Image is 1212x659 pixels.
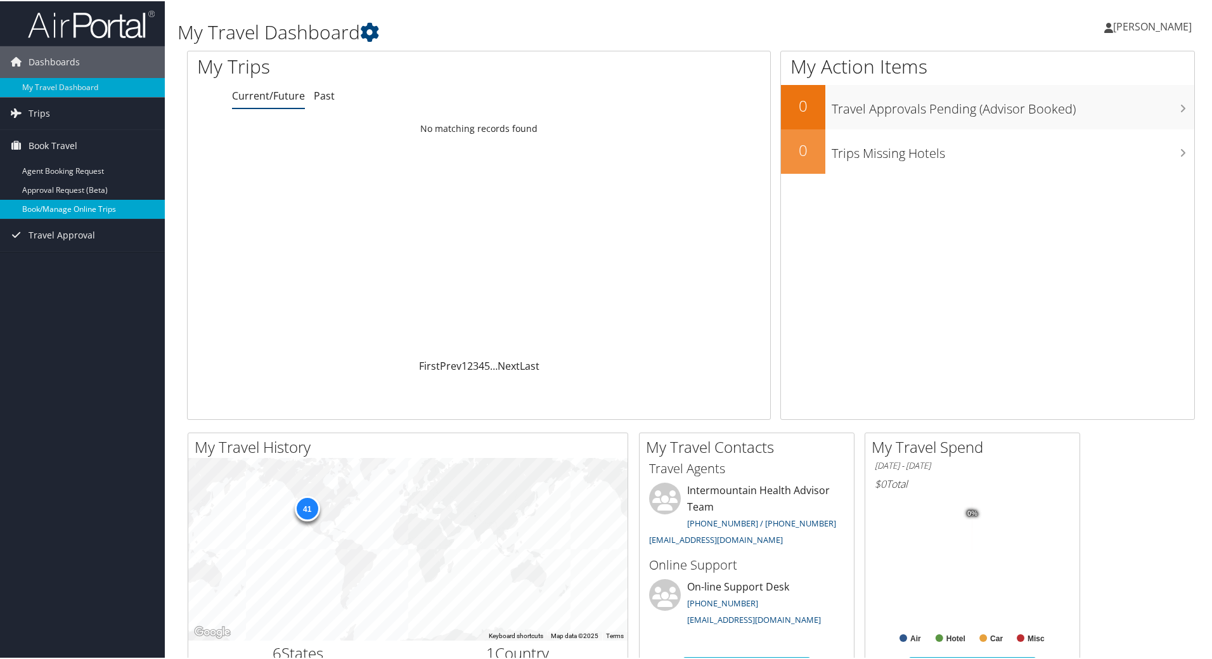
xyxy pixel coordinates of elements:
h1: My Trips [197,52,518,79]
h6: Total [875,476,1070,490]
a: 4 [479,358,484,372]
img: Google [191,623,233,639]
a: Open this area in Google Maps (opens a new window) [191,623,233,639]
a: Next [498,358,520,372]
span: [PERSON_NAME] [1113,18,1192,32]
span: Trips [29,96,50,128]
h2: 0 [781,138,825,160]
h2: My Travel Spend [872,435,1080,457]
h6: [DATE] - [DATE] [875,459,1070,471]
a: 5 [484,358,490,372]
tspan: 0% [967,509,977,516]
span: … [490,358,498,372]
span: $0 [875,476,886,490]
h3: Online Support [649,555,844,573]
span: Travel Approval [29,218,95,250]
h1: My Action Items [781,52,1194,79]
li: Intermountain Health Advisor Team [643,481,851,549]
h3: Travel Agents [649,459,844,476]
a: 0Trips Missing Hotels [781,128,1194,173]
img: airportal-logo.png [28,8,155,38]
a: Terms (opens in new tab) [606,631,624,638]
text: Car [990,633,1003,642]
h3: Trips Missing Hotels [832,137,1194,161]
button: Keyboard shortcuts [489,630,543,639]
text: Misc [1028,633,1045,642]
h3: Travel Approvals Pending (Advisor Booked) [832,93,1194,117]
a: [PERSON_NAME] [1104,6,1204,44]
h2: My Travel Contacts [646,435,854,457]
span: Book Travel [29,129,77,160]
h2: 0 [781,94,825,115]
span: Map data ©2025 [551,631,598,638]
a: Last [520,358,539,372]
a: Past [314,88,335,101]
td: No matching records found [188,116,770,139]
a: [EMAIL_ADDRESS][DOMAIN_NAME] [687,613,821,624]
h2: My Travel History [195,435,628,457]
a: 3 [473,358,479,372]
text: Air [910,633,921,642]
a: First [419,358,440,372]
span: Dashboards [29,45,80,77]
li: On-line Support Desk [643,578,851,630]
a: 0Travel Approvals Pending (Advisor Booked) [781,84,1194,128]
text: Hotel [946,633,965,642]
a: 1 [461,358,467,372]
a: [PHONE_NUMBER] / [PHONE_NUMBER] [687,516,836,528]
div: 41 [294,495,319,520]
a: [EMAIL_ADDRESS][DOMAIN_NAME] [649,533,783,544]
h1: My Travel Dashboard [177,18,862,44]
a: Prev [440,358,461,372]
a: Current/Future [232,88,305,101]
a: [PHONE_NUMBER] [687,596,758,608]
a: 2 [467,358,473,372]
